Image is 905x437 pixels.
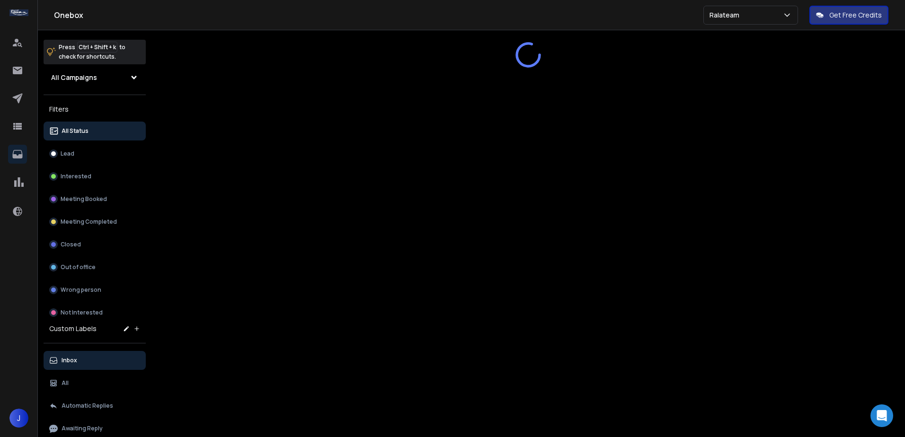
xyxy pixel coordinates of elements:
button: Get Free Credits [809,6,888,25]
button: Wrong person [44,280,146,299]
h1: Onebox [54,9,703,21]
p: Automatic Replies [62,402,113,410]
p: All Status [62,127,89,135]
p: Inbox [62,357,77,364]
h3: Filters [44,103,146,116]
p: Lead [61,150,74,157]
p: Closed [61,241,81,248]
button: Meeting Completed [44,212,146,231]
button: Out of office [44,258,146,277]
button: J [9,409,28,428]
div: Open Intercom Messenger [870,404,893,427]
p: Get Free Credits [829,10,882,20]
p: Ralateam [710,10,743,20]
h1: All Campaigns [51,73,97,82]
button: All [44,374,146,393]
p: Wrong person [61,286,101,294]
button: All Campaigns [44,68,146,87]
button: Lead [44,144,146,163]
p: All [62,379,69,387]
button: All Status [44,122,146,140]
span: Ctrl + Shift + k [77,42,117,52]
h3: Custom Labels [49,324,97,333]
button: Closed [44,235,146,254]
p: Press to check for shortcuts. [59,43,125,61]
p: Awaiting Reply [62,425,103,432]
button: Interested [44,167,146,186]
button: Automatic Replies [44,396,146,415]
p: Meeting Booked [61,195,107,203]
p: Meeting Completed [61,218,117,226]
button: Inbox [44,351,146,370]
p: Out of office [61,263,96,271]
button: Not Interested [44,303,146,322]
button: Meeting Booked [44,190,146,209]
p: Not Interested [61,309,103,316]
p: Interested [61,173,91,180]
img: logo [9,9,28,16]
